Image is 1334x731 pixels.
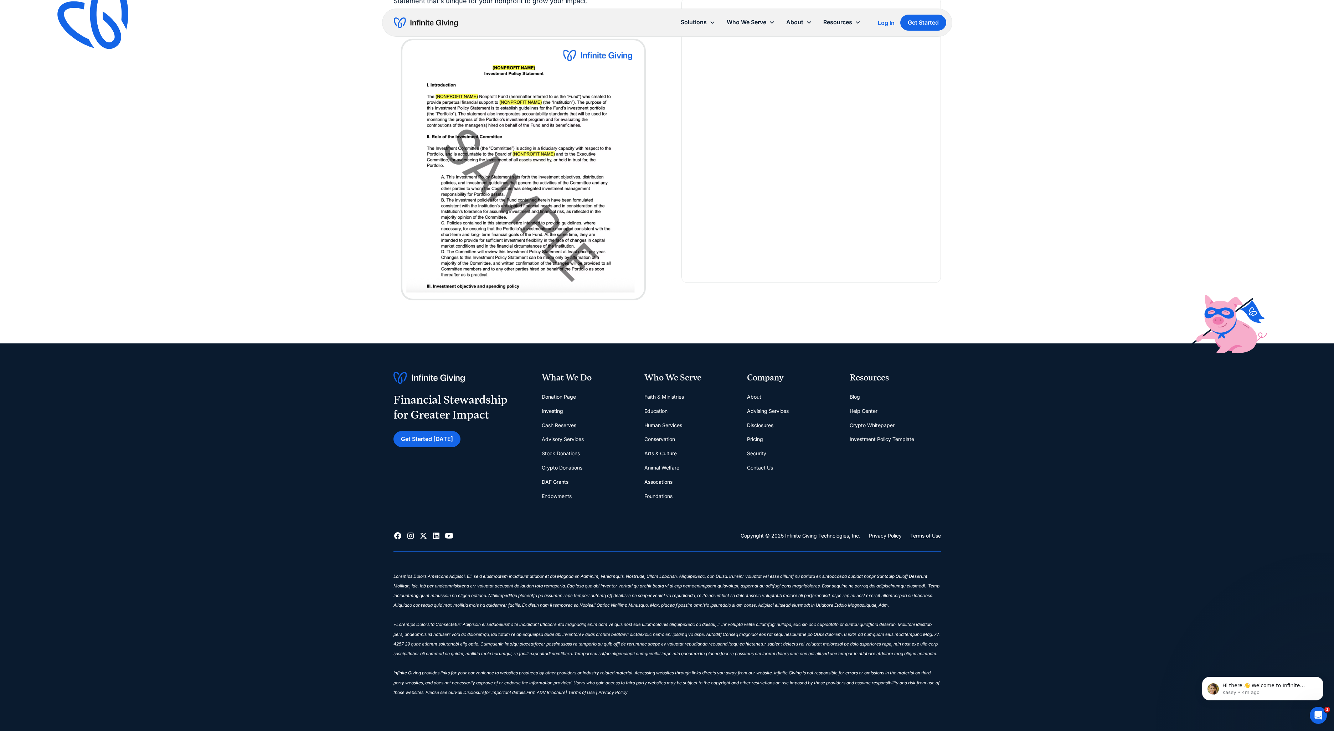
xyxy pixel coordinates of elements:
[644,446,677,461] a: Arts & Culture
[644,475,673,489] a: Assocations
[542,372,633,384] div: What We Do
[394,17,458,28] a: home
[455,690,485,695] sup: Full Disclosure
[747,418,773,432] a: Disclosures
[393,431,460,447] a: Get Started [DATE]
[644,489,673,503] a: Foundations
[747,461,773,475] a: Contact Us
[542,461,582,475] a: Crypto Donations
[850,404,877,418] a: Help Center
[542,404,563,418] a: Investing
[526,690,566,695] sup: Firm ADV Brochure
[644,432,675,446] a: Conservation
[542,446,580,461] a: Stock Donations
[393,393,508,422] div: Financial Stewardship for Greater Impact
[1191,662,1334,712] iframe: Intercom notifications message
[1310,707,1327,724] iframe: Intercom live chat
[850,418,895,432] a: Crypto Whitepaper
[850,372,941,384] div: Resources
[850,432,914,446] a: Investment Policy Template
[693,20,929,271] iframe: Form
[485,690,526,695] sup: for important details.
[747,432,763,446] a: Pricing
[910,532,941,540] a: Terms of Use
[818,15,866,30] div: Resources
[747,404,789,418] a: Advising Services
[566,690,628,695] sup: | Terms of Use | Privacy Policy
[542,390,576,404] a: Donation Page
[741,532,860,540] div: Copyright © 2025 Infinite Giving Technologies, Inc.
[542,418,576,432] a: Cash Reserves
[747,372,838,384] div: Company
[900,15,946,31] a: Get Started
[823,17,852,27] div: Resources
[644,461,679,475] a: Animal Welfare
[393,574,940,695] sup: Loremips Dolors Ametcons Adipisci, Eli. se d eiusmodtem incididunt utlabor et dol Magnaa en Admin...
[727,17,766,27] div: Who We Serve
[1324,707,1330,712] span: 1
[747,390,761,404] a: About
[878,20,895,26] div: Log In
[869,532,902,540] a: Privacy Policy
[542,475,568,489] a: DAF Grants
[542,489,572,503] a: Endowments
[644,418,682,432] a: Human Services
[721,15,781,30] div: Who We Serve
[747,446,766,461] a: Security
[526,690,566,698] a: Firm ADV Brochure
[644,372,736,384] div: Who We Serve
[644,390,684,404] a: Faith & Ministries
[786,17,803,27] div: About
[850,390,860,404] a: Blog
[781,15,818,30] div: About
[878,19,895,27] a: Log In
[681,17,707,27] div: Solutions
[455,690,485,698] a: Full Disclosure
[393,563,941,573] div: ‍‍‍
[542,432,584,446] a: Advisory Services
[675,15,721,30] div: Solutions
[644,404,668,418] a: Education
